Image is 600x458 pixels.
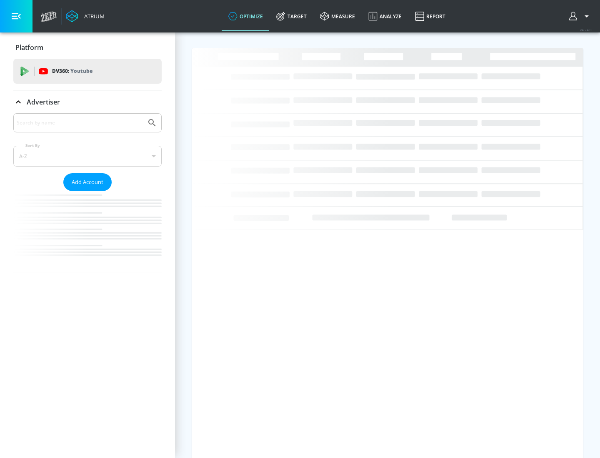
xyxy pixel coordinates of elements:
[13,113,162,272] div: Advertiser
[52,67,92,76] p: DV360:
[70,67,92,75] p: Youtube
[313,1,362,31] a: measure
[408,1,452,31] a: Report
[13,191,162,272] nav: list of Advertiser
[580,27,592,32] span: v 4.24.0
[72,177,103,187] span: Add Account
[81,12,105,20] div: Atrium
[27,97,60,107] p: Advertiser
[362,1,408,31] a: Analyze
[13,90,162,114] div: Advertiser
[24,143,42,148] label: Sort By
[13,146,162,167] div: A-Z
[222,1,270,31] a: optimize
[270,1,313,31] a: Target
[66,10,105,22] a: Atrium
[15,43,43,52] p: Platform
[13,59,162,84] div: DV360: Youtube
[17,117,143,128] input: Search by name
[13,36,162,59] div: Platform
[63,173,112,191] button: Add Account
